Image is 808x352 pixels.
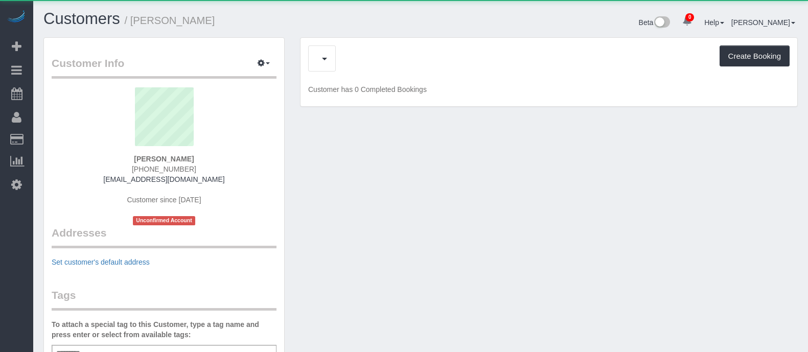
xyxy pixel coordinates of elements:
legend: Customer Info [52,56,276,79]
a: Customers [43,10,120,28]
span: Customer since [DATE] [127,196,201,204]
img: New interface [653,16,670,30]
a: Help [704,18,724,27]
p: Customer has 0 Completed Bookings [308,84,790,95]
small: / [PERSON_NAME] [125,15,215,26]
strong: [PERSON_NAME] [134,155,194,163]
legend: Tags [52,288,276,311]
a: [EMAIL_ADDRESS][DOMAIN_NAME] [103,175,224,183]
span: [PHONE_NUMBER] [132,165,196,173]
a: 0 [677,10,697,33]
span: Unconfirmed Account [133,216,195,225]
a: Beta [639,18,671,27]
button: Create Booking [720,45,790,67]
span: 0 [685,13,694,21]
label: To attach a special tag to this Customer, type a tag name and press enter or select from availabl... [52,319,276,340]
a: Set customer's default address [52,258,150,266]
img: Automaid Logo [6,10,27,25]
a: [PERSON_NAME] [731,18,795,27]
